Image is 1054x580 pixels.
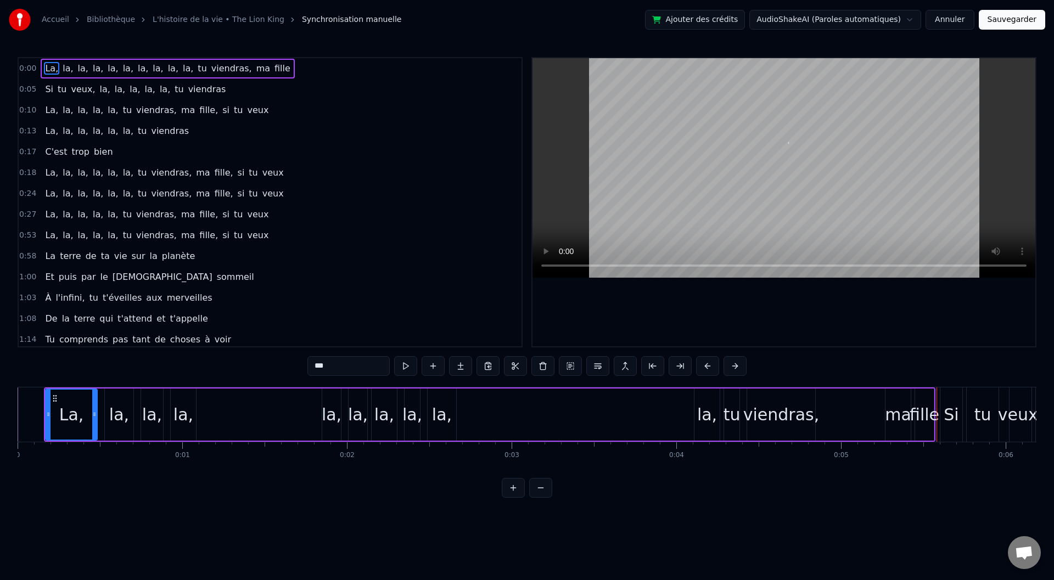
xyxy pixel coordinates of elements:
[77,187,89,200] span: la,
[80,271,97,283] span: par
[322,402,341,427] div: la,
[106,62,119,75] span: la,
[198,229,219,241] span: fille,
[19,167,36,178] span: 0:18
[261,166,285,179] span: veux
[122,229,133,241] span: tu
[61,208,74,221] span: la,
[44,62,59,75] span: La,
[44,125,59,137] span: La,
[1008,536,1041,569] div: Ouvrir le chat
[834,451,849,460] div: 0:05
[19,63,36,74] span: 0:00
[54,291,86,304] span: l'infini,
[44,145,68,158] span: C'est
[19,251,36,262] span: 0:58
[19,105,36,116] span: 0:10
[233,208,244,221] span: tu
[61,166,74,179] span: la,
[154,333,167,346] span: de
[195,187,211,200] span: ma
[77,166,89,179] span: la,
[44,333,55,346] span: Tu
[169,333,201,346] span: choses
[73,312,96,325] span: terre
[44,271,55,283] span: Et
[111,333,129,346] span: pas
[128,83,141,95] span: la,
[114,83,126,95] span: la,
[180,229,196,241] span: ma
[122,166,134,179] span: la,
[187,83,227,95] span: viendras
[98,312,114,325] span: qui
[216,271,255,283] span: sommeil
[246,208,270,221] span: veux
[70,83,96,95] span: veux,
[214,333,232,346] span: voir
[44,187,59,200] span: La,
[122,62,134,75] span: la,
[137,187,148,200] span: tu
[106,104,119,116] span: la,
[374,402,394,427] div: la,
[432,402,452,427] div: la,
[180,208,196,221] span: ma
[19,188,36,199] span: 0:24
[102,291,143,304] span: t'éveilles
[926,10,974,30] button: Annuler
[58,271,78,283] span: puis
[19,147,36,157] span: 0:17
[169,312,209,325] span: t'appelle
[77,62,89,75] span: la,
[106,187,119,200] span: la,
[743,402,820,427] div: viendras,
[210,62,253,75] span: viendras,
[93,145,114,158] span: bien
[348,402,368,427] div: la,
[173,402,193,427] div: la,
[44,208,59,221] span: La,
[92,208,104,221] span: la,
[150,166,193,179] span: viendras,
[504,451,519,460] div: 0:03
[237,166,246,179] span: si
[19,334,36,345] span: 1:14
[44,83,54,95] span: Si
[61,187,74,200] span: la,
[19,84,36,95] span: 0:05
[999,451,1013,460] div: 0:06
[111,271,214,283] span: [DEMOGRAPHIC_DATA]
[92,187,104,200] span: la,
[77,229,89,241] span: la,
[59,402,84,427] div: La,
[175,451,190,460] div: 0:01
[42,14,69,25] a: Accueil
[910,402,939,427] div: fille
[166,291,214,304] span: merveilles
[92,125,104,137] span: la,
[237,187,246,200] span: si
[402,402,422,427] div: la,
[77,208,89,221] span: la,
[697,402,717,427] div: la,
[9,9,31,31] img: youka
[182,62,194,75] span: la,
[137,125,148,137] span: tu
[19,292,36,303] span: 1:03
[255,62,271,75] span: ma
[221,104,231,116] span: si
[44,229,59,241] span: La,
[131,333,152,346] span: tant
[99,83,111,95] span: la,
[724,402,741,427] div: tu
[16,451,20,460] div: 0
[885,402,911,427] div: ma
[204,333,211,346] span: à
[150,125,190,137] span: viendras
[113,250,128,262] span: vie
[92,104,104,116] span: la,
[19,313,36,324] span: 1:08
[131,250,147,262] span: sur
[106,208,119,221] span: la,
